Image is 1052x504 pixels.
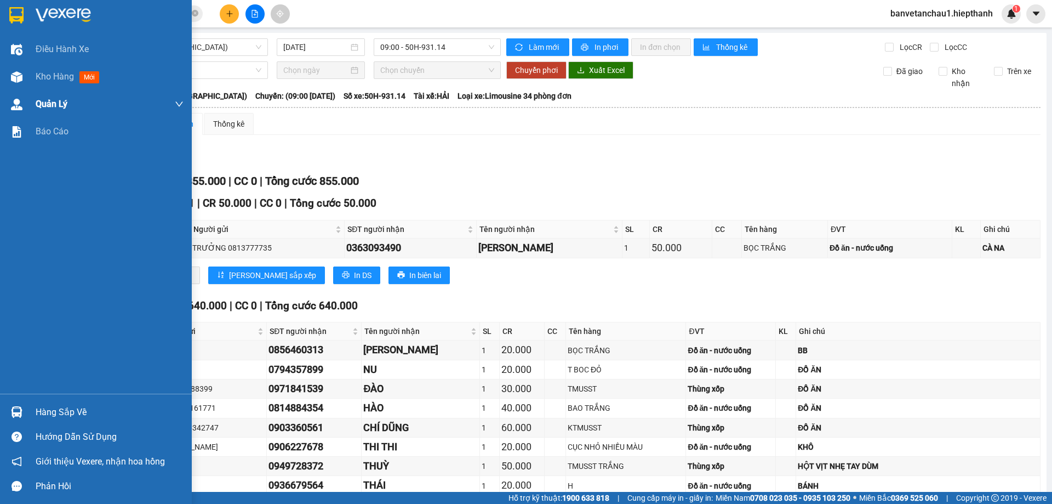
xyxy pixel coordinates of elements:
[501,439,542,455] div: 20.000
[568,480,684,492] div: H
[161,325,256,337] span: Người gửi
[568,441,684,453] div: CỤC NHỎ NHIỀU MÀU
[501,400,542,416] div: 40.000
[268,400,359,416] div: 0814884354
[650,220,713,239] th: CR
[192,9,198,19] span: close-circle
[572,38,628,56] button: printerIn phơi
[501,362,542,377] div: 20.000
[11,71,22,83] img: warehouse-icon
[364,325,468,337] span: Tên người nhận
[36,42,89,56] span: Điều hành xe
[362,399,480,418] td: HÀO
[1003,65,1036,77] span: Trên xe
[568,460,684,472] div: TMUSST TRẮNG
[482,480,498,492] div: 1
[477,239,622,258] td: NGỌC OANH
[363,420,478,435] div: CHÍ DŨNG
[506,38,569,56] button: syncLàm mới
[798,383,1038,395] div: ĐỒ ĂN
[566,322,687,341] th: Tên hàng
[159,422,265,434] div: BẢY 0946342747
[716,492,850,504] span: Miền Nam
[981,220,1040,239] th: Ghi chú
[234,174,257,188] span: CC 0
[217,271,225,280] span: sort-ascending
[283,41,348,53] input: 11/08/2025
[11,99,22,110] img: warehouse-icon
[482,460,498,472] div: 1
[501,420,542,435] div: 60.000
[11,406,22,418] img: warehouse-icon
[380,62,494,78] span: Chọn chuyến
[362,360,480,380] td: NU
[362,457,480,476] td: THUỲ
[159,460,265,472] div: LOAN
[480,322,500,341] th: SL
[853,496,856,500] span: ⚪️
[169,174,226,188] span: CR 855.000
[354,269,371,281] span: In DS
[798,364,1038,376] div: ĐỒ ĂN
[192,10,198,16] span: close-circle
[268,362,359,377] div: 0794357899
[694,38,758,56] button: bar-chartThống kê
[568,344,684,356] div: BỌC TRẮNG
[397,271,405,280] span: printer
[568,383,684,395] div: TMUSST
[828,220,952,239] th: ĐVT
[229,269,316,281] span: [PERSON_NAME] sắp xếp
[344,90,405,102] span: Số xe: 50H-931.14
[254,197,257,209] span: |
[688,480,774,492] div: Đồ ăn - nước uống
[36,404,184,421] div: Hàng sắp về
[568,61,633,79] button: downloadXuất Excel
[702,43,712,52] span: bar-chart
[618,492,619,504] span: |
[594,41,620,53] span: In phơi
[622,220,650,239] th: SL
[36,71,74,82] span: Kho hàng
[482,422,498,434] div: 1
[268,342,359,358] div: 0856460313
[226,10,233,18] span: plus
[581,43,590,52] span: printer
[1013,5,1020,13] sup: 1
[267,457,362,476] td: 0949728372
[482,344,498,356] div: 1
[940,41,969,53] span: Lọc CC
[363,400,478,416] div: HÀO
[688,402,774,414] div: Đồ ăn - nước uống
[1031,9,1041,19] span: caret-down
[946,492,948,504] span: |
[220,4,239,24] button: plus
[192,242,342,254] div: TRƯỞNG 0813777735
[347,223,465,235] span: SĐT người nhận
[172,299,227,312] span: CR 640.000
[290,197,376,209] span: Tổng cước 50.000
[12,481,22,491] span: message
[716,41,749,53] span: Thống kê
[268,478,359,493] div: 0936679564
[9,7,24,24] img: logo-vxr
[627,492,713,504] span: Cung cấp máy in - giấy in:
[255,90,335,102] span: Chuyến: (09:00 [DATE])
[506,61,567,79] button: Chuyển phơi
[260,197,282,209] span: CC 0
[268,420,359,435] div: 0903360561
[545,322,566,341] th: CC
[686,322,776,341] th: ĐVT
[268,381,359,397] div: 0971841539
[1026,4,1045,24] button: caret-down
[501,342,542,358] div: 20.000
[260,299,262,312] span: |
[268,439,359,455] div: 0906227678
[267,438,362,457] td: 0906227678
[568,402,684,414] div: BAO TRẮNG
[79,71,99,83] span: mới
[712,220,742,239] th: CC
[750,494,850,502] strong: 0708 023 035 - 0935 103 250
[1014,5,1018,13] span: 1
[798,422,1038,434] div: ĐỒ ĂN
[283,64,348,76] input: Chọn ngày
